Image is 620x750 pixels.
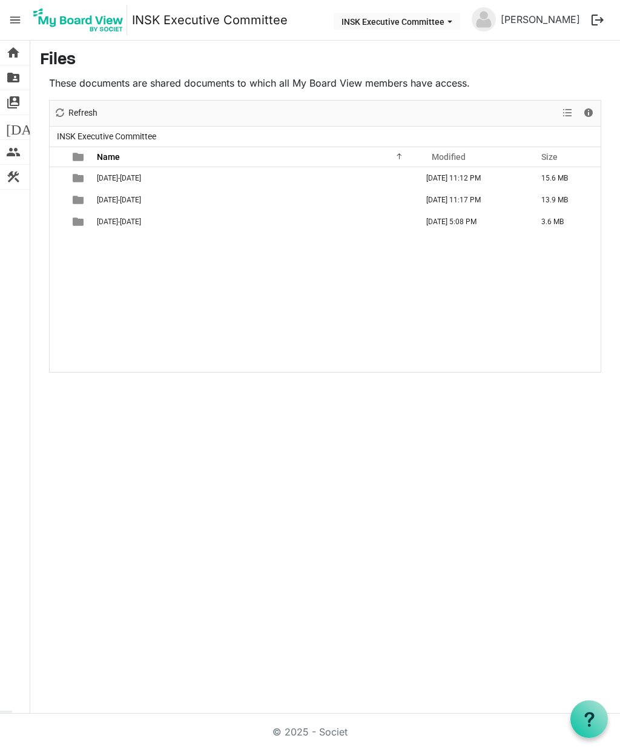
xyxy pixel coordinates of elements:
[334,13,460,30] button: INSK Executive Committee dropdownbutton
[40,50,610,71] h3: Files
[97,196,141,204] span: [DATE]-[DATE]
[578,101,599,126] div: Details
[97,217,141,226] span: [DATE]-[DATE]
[54,129,159,144] span: INSK Executive Committee
[419,189,534,211] td: July 15, 2025 11:17 PM column header Modified
[6,140,21,164] span: people
[52,105,100,121] button: Refresh
[534,211,601,233] td: 3.6 MB is template cell column header Size
[67,105,99,121] span: Refresh
[97,174,141,182] span: [DATE]-[DATE]
[419,211,534,233] td: August 22, 2025 5:08 PM column header Modified
[65,167,93,189] td: is template cell column header type
[30,5,132,35] a: My Board View Logo
[93,189,419,211] td: 2024-2025 is template cell column header Name
[50,189,65,211] td: checkbox
[534,167,601,189] td: 15.6 MB is template cell column header Size
[496,7,585,32] a: [PERSON_NAME]
[585,7,610,33] button: logout
[6,90,21,114] span: switch_account
[4,8,27,32] span: menu
[50,101,102,126] div: Refresh
[581,105,597,121] button: Details
[50,211,65,233] td: checkbox
[541,152,558,162] span: Size
[65,211,93,233] td: is template cell column header type
[6,65,21,90] span: folder_shared
[472,7,496,32] img: no-profile-picture.svg
[272,726,348,738] a: © 2025 - Societ
[50,167,65,189] td: checkbox
[93,167,419,189] td: 2023-2024 is template cell column header Name
[65,189,93,211] td: is template cell column header type
[560,105,575,121] button: View dropdownbutton
[49,76,601,90] p: These documents are shared documents to which all My Board View members have access.
[97,152,120,162] span: Name
[6,41,21,65] span: home
[30,5,127,35] img: My Board View Logo
[558,101,578,126] div: View
[6,165,21,189] span: construction
[6,115,53,139] span: [DATE]
[93,211,419,233] td: 2025-2026 is template cell column header Name
[432,152,466,162] span: Modified
[419,167,534,189] td: July 15, 2025 11:12 PM column header Modified
[534,189,601,211] td: 13.9 MB is template cell column header Size
[132,8,288,32] a: INSK Executive Committee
